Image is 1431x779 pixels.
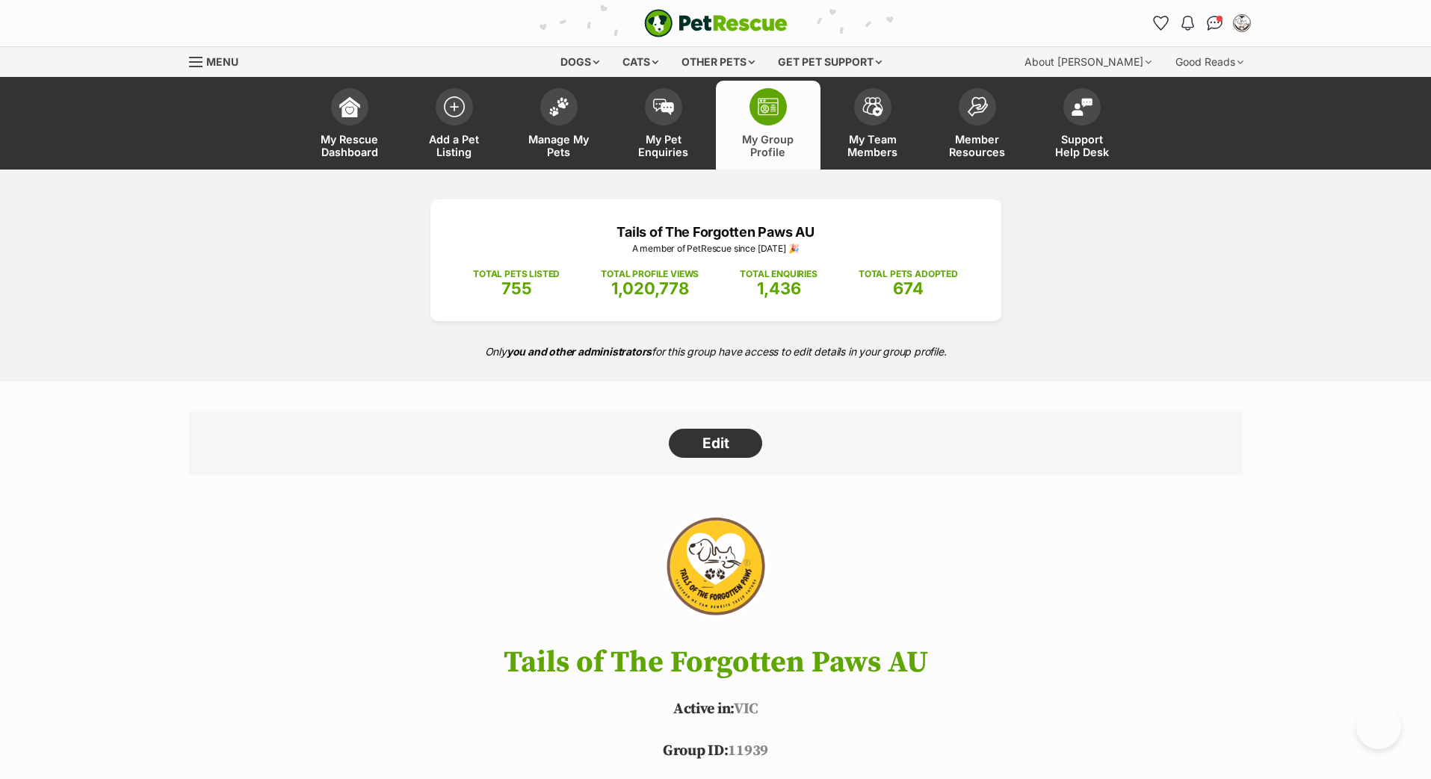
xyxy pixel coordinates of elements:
img: pet-enquiries-icon-7e3ad2cf08bfb03b45e93fb7055b45f3efa6380592205ae92323e6603595dc1f.svg [653,99,674,115]
a: My Team Members [820,81,925,170]
div: About [PERSON_NAME] [1014,47,1162,77]
img: member-resources-icon-8e73f808a243e03378d46382f2149f9095a855e16c252ad45f914b54edf8863c.svg [967,96,988,117]
img: manage-my-pets-icon-02211641906a0b7f246fdf0571729dbe1e7629f14944591b6c1af311fb30b64b.svg [548,97,569,117]
button: Notifications [1176,11,1200,35]
img: group-profile-icon-3fa3cf56718a62981997c0bc7e787c4b2cf8bcc04b72c1350f741eb67cf2f40e.svg [758,98,779,116]
p: TOTAL PROFILE VIEWS [601,267,699,281]
span: My Group Profile [735,133,802,158]
img: notifications-46538b983faf8c2785f20acdc204bb7945ddae34d4c08c2a6579f10ce5e182be.svg [1181,16,1193,31]
span: My Pet Enquiries [630,133,697,158]
span: 1,436 [757,279,801,298]
strong: you and other administrators [507,345,652,358]
span: My Rescue Dashboard [316,133,383,158]
img: Tails of The Forgotten Paws AU [630,505,800,632]
a: Manage My Pets [507,81,611,170]
span: 674 [893,279,924,298]
h1: Tails of The Forgotten Paws AU [167,646,1265,679]
img: Tails of The Forgotten Paws AU profile pic [1234,16,1249,31]
a: My Pet Enquiries [611,81,716,170]
a: Support Help Desk [1030,81,1134,170]
p: 11939 [167,740,1265,763]
div: Get pet support [767,47,892,77]
p: TOTAL PETS ADOPTED [859,267,958,281]
span: My Team Members [839,133,906,158]
div: Dogs [550,47,610,77]
p: TOTAL PETS LISTED [473,267,560,281]
span: Support Help Desk [1048,133,1116,158]
p: Tails of The Forgotten Paws AU [453,222,979,242]
iframe: Help Scout Beacon - Open [1356,704,1401,749]
p: TOTAL ENQUIRIES [740,267,817,281]
span: Active in: [673,700,734,719]
span: 1,020,778 [611,279,689,298]
a: My Group Profile [716,81,820,170]
img: team-members-icon-5396bd8760b3fe7c0b43da4ab00e1e3bb1a5d9ba89233759b79545d2d3fc5d0d.svg [862,97,883,117]
img: logo-e224e6f780fb5917bec1dbf3a21bbac754714ae5b6737aabdf751b685950b380.svg [644,9,788,37]
img: help-desk-icon-fdf02630f3aa405de69fd3d07c3f3aa587a6932b1a1747fa1d2bba05be0121f9.svg [1072,98,1092,116]
img: add-pet-listing-icon-0afa8454b4691262ce3f59096e99ab1cd57d4a30225e0717b998d2c9b9846f56.svg [444,96,465,117]
div: Cats [612,47,669,77]
span: Menu [206,55,238,68]
span: Group ID: [663,742,728,760]
a: Add a Pet Listing [402,81,507,170]
p: VIC [167,698,1265,721]
a: Favourites [1149,11,1173,35]
a: My Rescue Dashboard [297,81,402,170]
button: My account [1230,11,1254,35]
ul: Account quick links [1149,11,1254,35]
div: Good Reads [1165,47,1254,77]
span: Member Resources [944,133,1011,158]
img: dashboard-icon-eb2f2d2d3e046f16d808141f083e7271f6b2e854fb5c12c21221c1fb7104beca.svg [339,96,360,117]
a: Conversations [1203,11,1227,35]
span: Add a Pet Listing [421,133,488,158]
a: Edit [669,429,762,459]
img: chat-41dd97257d64d25036548639549fe6c8038ab92f7586957e7f3b1b290dea8141.svg [1207,16,1223,31]
span: 755 [501,279,532,298]
a: Menu [189,47,249,74]
span: Manage My Pets [525,133,593,158]
a: PetRescue [644,9,788,37]
div: Other pets [671,47,765,77]
p: A member of PetRescue since [DATE] 🎉 [453,242,979,255]
a: Member Resources [925,81,1030,170]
